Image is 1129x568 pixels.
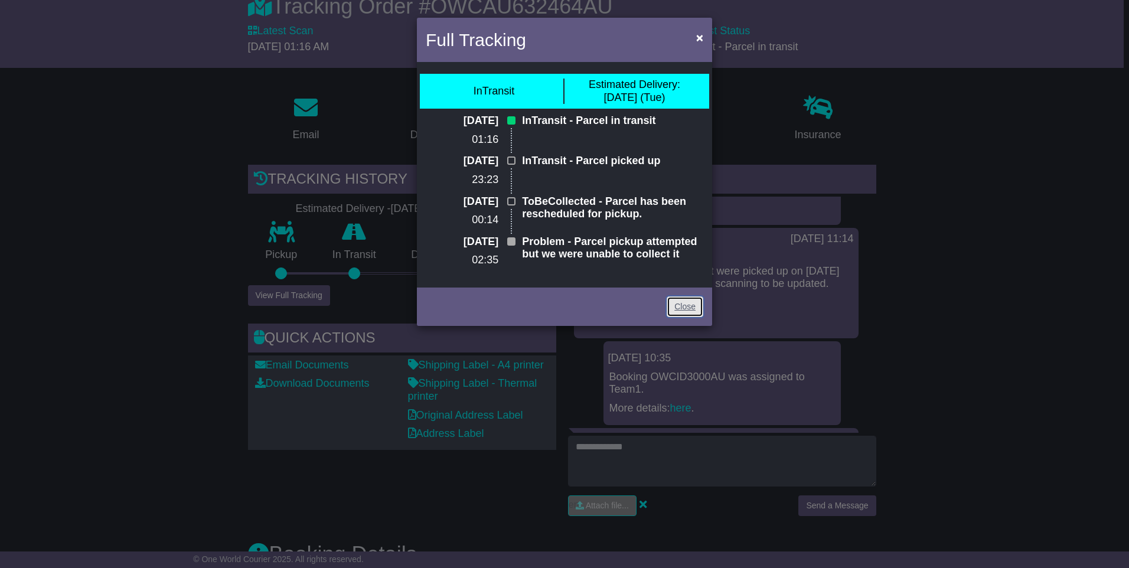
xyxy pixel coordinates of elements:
[426,174,498,187] p: 23:23
[522,195,703,221] p: ToBeCollected - Parcel has been rescheduled for pickup.
[522,236,703,261] p: Problem - Parcel pickup attempted but we were unable to collect it
[426,195,498,208] p: [DATE]
[426,236,498,249] p: [DATE]
[696,31,703,44] span: ×
[667,296,703,317] a: Close
[426,214,498,227] p: 00:14
[589,79,680,90] span: Estimated Delivery:
[690,25,709,50] button: Close
[522,115,703,128] p: InTransit - Parcel in transit
[474,85,514,98] div: InTransit
[426,115,498,128] p: [DATE]
[522,155,703,168] p: InTransit - Parcel picked up
[426,155,498,168] p: [DATE]
[426,254,498,267] p: 02:35
[589,79,680,104] div: [DATE] (Tue)
[426,133,498,146] p: 01:16
[426,27,526,53] h4: Full Tracking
